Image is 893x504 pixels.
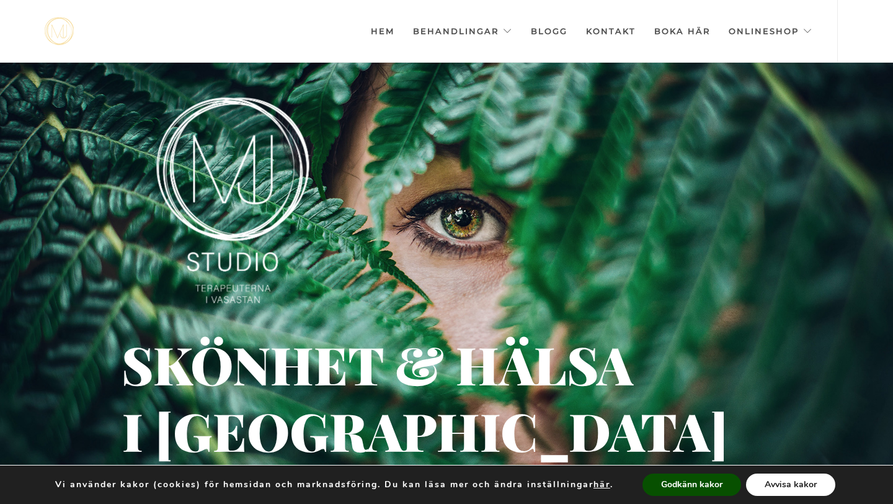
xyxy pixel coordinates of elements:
div: i [GEOGRAPHIC_DATA] [122,424,314,440]
img: mjstudio [45,17,74,45]
button: Avvisa kakor [746,474,835,496]
div: Skönhet & hälsa [122,358,536,371]
button: Godkänn kakor [642,474,741,496]
a: mjstudio mjstudio mjstudio [45,17,74,45]
p: Vi använder kakor (cookies) för hemsidan och marknadsföring. Du kan läsa mer och ändra inställnin... [55,479,613,490]
button: här [593,479,610,490]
